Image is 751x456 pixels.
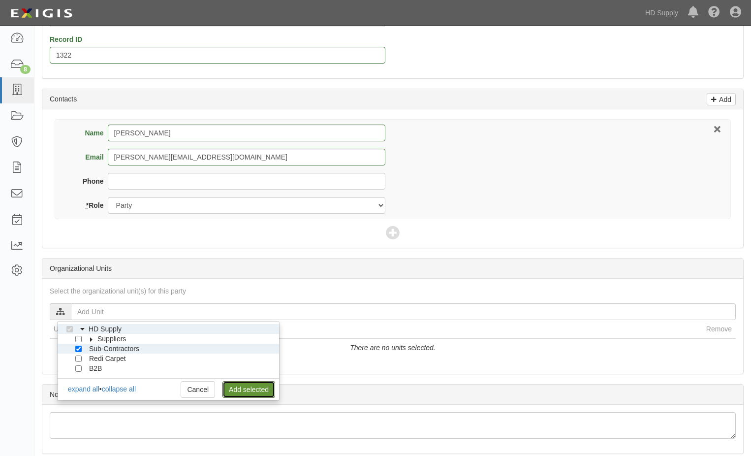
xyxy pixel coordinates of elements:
label: Record ID [50,34,82,44]
i: Help Center - Complianz [708,7,720,19]
div: Organizational Units [42,259,743,279]
label: Name [72,128,108,138]
img: logo-5460c22ac91f19d4615b14bd174203de0afe785f0fc80cf4dbbc73dc1793850b.png [7,4,75,22]
abbr: required [86,201,89,209]
a: HD Supply [640,3,683,23]
label: Email [72,152,108,162]
label: Phone [72,176,108,186]
a: Cancel [181,381,215,398]
span: Add Contact [386,227,400,240]
input: Add Unit [71,303,736,320]
span: Sub-Contractors [89,345,139,353]
a: collapse all [102,385,136,393]
a: expand all [68,385,99,393]
div: Contacts [42,89,743,109]
div: Notes [42,385,743,405]
div: Select the organizational unit(s) for this party [42,286,743,296]
span: Suppliers [97,335,126,343]
th: Remove [702,320,736,338]
span: HD Supply [89,325,122,333]
a: Add selected [222,381,275,398]
a: Add [707,93,736,105]
div: 8 [20,65,31,74]
span: Redi Carpet [89,355,126,362]
p: Add [717,94,731,105]
label: Role [72,200,108,210]
th: Unit [50,320,702,338]
i: There are no units selected. [350,344,436,352]
span: B2B [89,364,102,372]
div: • [67,384,136,394]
